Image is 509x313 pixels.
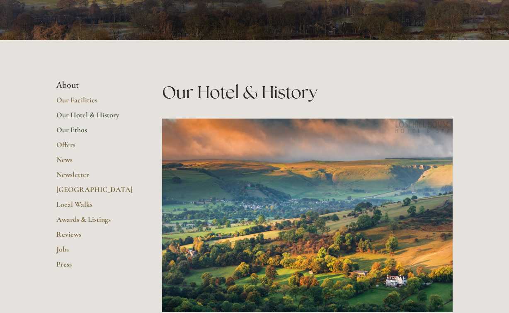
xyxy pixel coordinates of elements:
[56,140,136,155] a: Offers
[56,230,136,245] a: Reviews
[56,155,136,170] a: News
[56,170,136,185] a: Newsletter
[162,80,453,104] h1: Our Hotel & History
[56,185,136,200] a: [GEOGRAPHIC_DATA]
[56,110,136,125] a: Our Hotel & History
[56,95,136,110] a: Our Facilities
[56,245,136,260] a: Jobs
[56,80,136,91] li: About
[56,215,136,230] a: Awards & Listings
[56,200,136,215] a: Local Walks
[56,125,136,140] a: Our Ethos
[56,260,136,274] a: Press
